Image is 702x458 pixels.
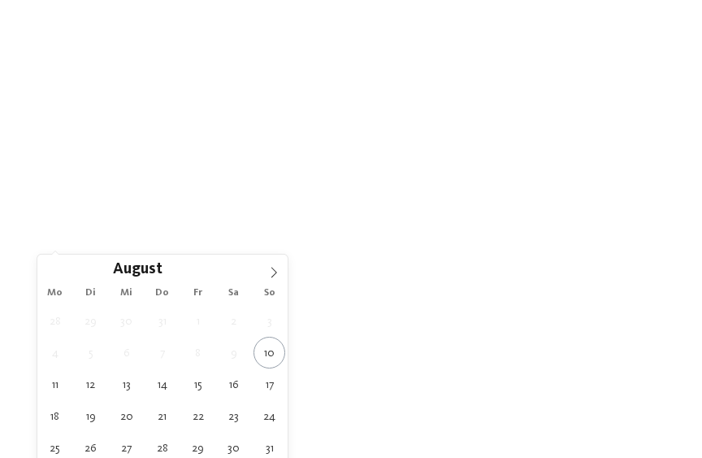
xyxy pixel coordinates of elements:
span: August 5, 2025 [75,337,106,369]
span: / [652,303,657,319]
span: August 22, 2025 [182,400,214,432]
span: August 20, 2025 [110,400,142,432]
span: Familienhotels Südtirol – von Familien für Familien [59,4,643,35]
input: Year [162,260,216,277]
span: Sa [216,288,252,299]
span: August 23, 2025 [218,400,249,432]
span: Do [145,288,180,299]
span: August 19, 2025 [75,400,106,432]
span: August 16, 2025 [218,369,249,400]
span: August 1, 2025 [182,305,214,337]
a: Qualitätsversprechen [99,89,215,102]
span: August 21, 2025 [146,400,178,432]
a: Familienhotels [GEOGRAPHIC_DATA] [123,70,326,83]
span: Juli 28, 2025 [39,305,71,337]
span: August 2, 2025 [218,305,249,337]
span: Region [243,253,290,264]
span: August 17, 2025 [253,369,285,400]
span: August 12, 2025 [75,369,106,400]
span: Mo [37,288,73,299]
span: Fr [180,288,216,299]
span: Anreise [58,253,105,264]
span: August 11, 2025 [39,369,71,400]
span: August 24, 2025 [253,400,285,432]
span: August 18, 2025 [39,400,71,432]
span: Juli 29, 2025 [75,305,106,337]
p: Die sind so bunt wie das Leben, verfolgen aber alle die gleichen . Findet jetzt das Familienhotel... [32,68,669,122]
span: 27 [657,303,669,319]
span: August 6, 2025 [110,337,142,369]
span: August 10, 2025 [253,337,285,369]
span: Bei euren Lieblingshotels [273,195,430,210]
span: Di [73,288,109,299]
span: Meine Wünsche [335,253,398,264]
span: August [113,263,162,278]
span: August 8, 2025 [182,337,214,369]
span: Abreise [150,253,197,264]
span: August 13, 2025 [110,369,142,400]
span: Die Expertinnen und Experten für naturnahe Ferien, die in Erinnerung bleiben [49,36,653,54]
span: Juli 30, 2025 [110,305,142,337]
span: Jetzt unverbindlich anfragen! [227,171,475,194]
span: August 3, 2025 [253,305,285,337]
span: Mi [109,288,145,299]
span: August 9, 2025 [218,337,249,369]
span: August 4, 2025 [39,337,71,369]
span: August 15, 2025 [182,369,214,400]
span: filtern [602,253,639,264]
span: So [252,288,288,299]
span: 27 [640,303,652,319]
span: Family Experiences [444,253,518,264]
span: Juli 31, 2025 [146,305,178,337]
span: August 14, 2025 [146,369,178,400]
span: August 7, 2025 [146,337,178,369]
